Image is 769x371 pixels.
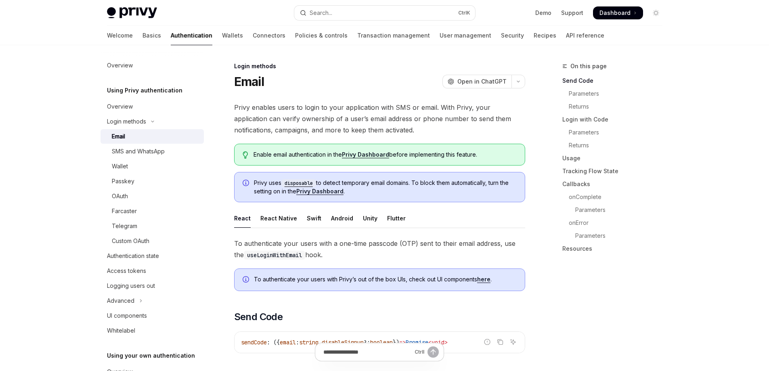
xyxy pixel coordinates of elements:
div: Wallet [112,161,128,171]
span: Promise [406,339,428,346]
div: Farcaster [112,206,137,216]
div: UI components [107,311,147,321]
a: Welcome [107,26,133,45]
div: Overview [107,61,133,70]
span: Send Code [234,310,283,323]
span: Privy enables users to login to your application with SMS or email. With Privy, your application ... [234,102,525,136]
a: Policies & controls [295,26,348,45]
span: email [280,339,296,346]
a: User management [440,26,491,45]
svg: Info [243,180,251,188]
button: Report incorrect code [482,337,492,347]
a: Callbacks [562,178,669,191]
div: Flutter [387,209,406,228]
a: Security [501,26,524,45]
a: Parameters [562,229,669,242]
div: Custom OAuth [112,236,149,246]
a: Wallet [101,159,204,174]
span: > [444,339,448,346]
span: sendCode [241,339,267,346]
span: Enable email authentication in the before implementing this feature. [254,151,516,159]
a: Privy Dashboard [296,188,344,195]
div: Android [331,209,353,228]
span: < [428,339,432,346]
a: Overview [101,99,204,114]
span: Dashboard [599,9,631,17]
span: : ({ [267,339,280,346]
button: Send message [427,346,439,358]
div: OAuth [112,191,128,201]
a: Recipes [534,26,556,45]
div: Login methods [234,62,525,70]
a: Parameters [562,126,669,139]
button: Toggle Login methods section [101,114,204,129]
a: Privy Dashboard [342,151,389,158]
button: Copy the contents from the code block [495,337,505,347]
div: Search... [310,8,332,18]
h5: Using your own authentication [107,351,195,361]
button: Toggle dark mode [650,6,662,19]
a: Send Code [562,74,669,87]
a: Access tokens [101,264,204,278]
button: Ask AI [508,337,518,347]
a: Connectors [253,26,285,45]
a: here [477,276,490,283]
a: API reference [566,26,604,45]
a: disposable [281,179,316,186]
span: To authenticate your users with a one-time passcode (OTP) sent to their email address, use the hook. [234,238,525,260]
a: SMS and WhatsApp [101,144,204,159]
a: Basics [142,26,161,45]
span: disableSignup [322,339,364,346]
a: Authentication [171,26,212,45]
span: => [399,339,406,346]
div: React Native [260,209,297,228]
div: Passkey [112,176,134,186]
a: Email [101,129,204,144]
span: Privy uses to detect temporary email domains. To block them automatically, turn the setting on in... [254,179,517,195]
span: , [318,339,322,346]
div: Logging users out [107,281,155,291]
a: Logging users out [101,279,204,293]
a: Farcaster [101,204,204,218]
h1: Email [234,74,264,89]
h5: Using Privy authentication [107,86,182,95]
a: UI components [101,308,204,323]
a: Parameters [562,87,669,100]
a: Wallets [222,26,243,45]
span: boolean [370,339,393,346]
a: Authentication state [101,249,204,263]
input: Ask a question... [323,343,411,361]
a: onError [562,216,669,229]
div: Swift [307,209,321,228]
div: Overview [107,102,133,111]
div: Whitelabel [107,326,135,335]
button: Open in ChatGPT [442,75,511,88]
a: Returns [562,139,669,152]
div: Advanced [107,296,134,306]
svg: Tip [243,151,248,159]
span: On this page [570,61,607,71]
a: Returns [562,100,669,113]
div: React [234,209,251,228]
a: onComplete [562,191,669,203]
div: Email [112,132,125,141]
a: Tracking Flow State [562,165,669,178]
div: SMS and WhatsApp [112,147,165,156]
span: To authenticate your users with Privy’s out of the box UIs, check out UI components . [254,275,517,283]
span: Open in ChatGPT [457,78,507,86]
a: Parameters [562,203,669,216]
code: disposable [281,179,316,187]
a: Telegram [101,219,204,233]
a: Support [561,9,583,17]
a: Whitelabel [101,323,204,338]
div: Telegram [112,221,137,231]
svg: Info [243,276,251,284]
a: Resources [562,242,669,255]
img: light logo [107,7,157,19]
a: Passkey [101,174,204,189]
a: Dashboard [593,6,643,19]
code: useLoginWithEmail [244,251,305,260]
button: Toggle Advanced section [101,293,204,308]
span: Ctrl K [458,10,470,16]
button: Open search [294,6,475,20]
